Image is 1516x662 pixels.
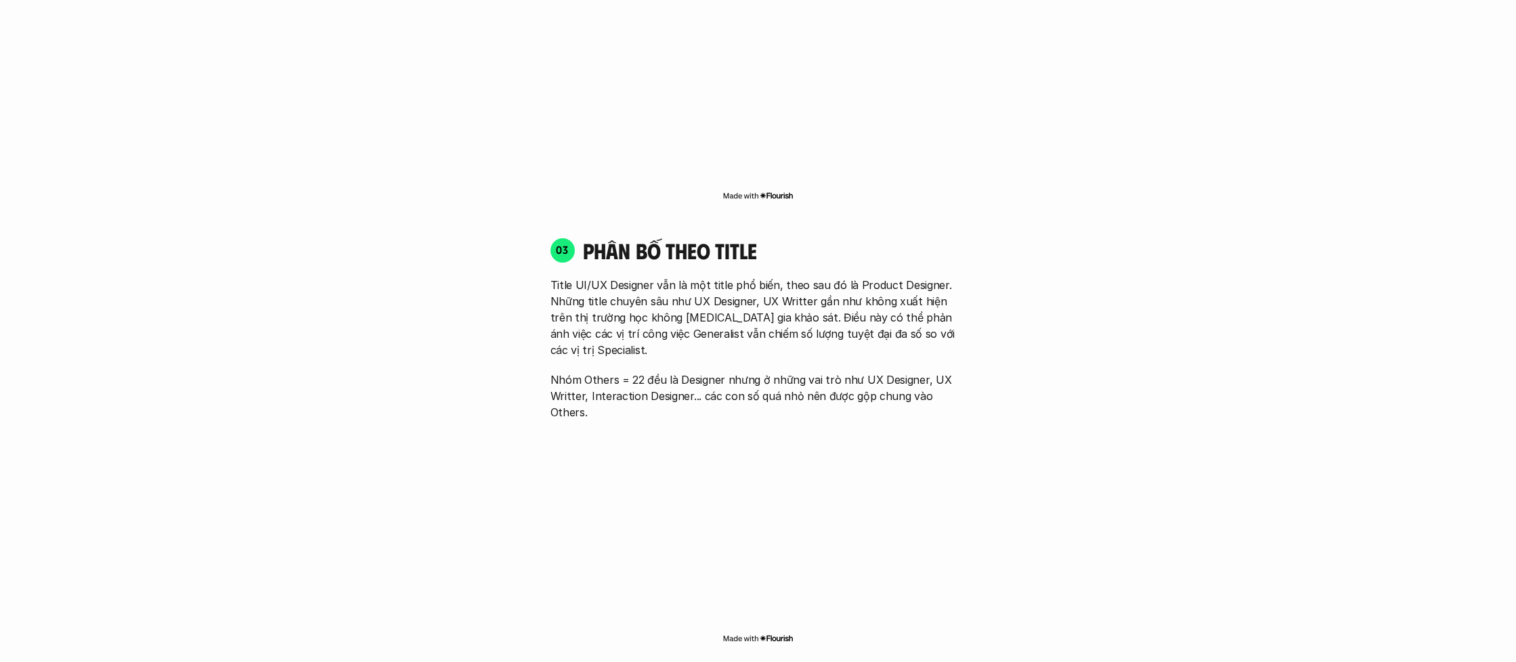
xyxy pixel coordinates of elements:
img: Made with Flourish [722,633,794,644]
img: Made with Flourish [722,190,794,201]
p: Nhóm Others = 22 đều là Designer nhưng ở những vai trò như UX Designer, UX Writter, Interaction D... [550,372,966,420]
p: 03 [556,244,569,255]
h4: phân bố theo title [583,238,966,263]
iframe: Interactive or visual content [538,427,978,630]
p: Title UI/UX Designer vẫn là một title phổ biến, theo sau đó là Product Designer. Những title chuy... [550,277,966,358]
